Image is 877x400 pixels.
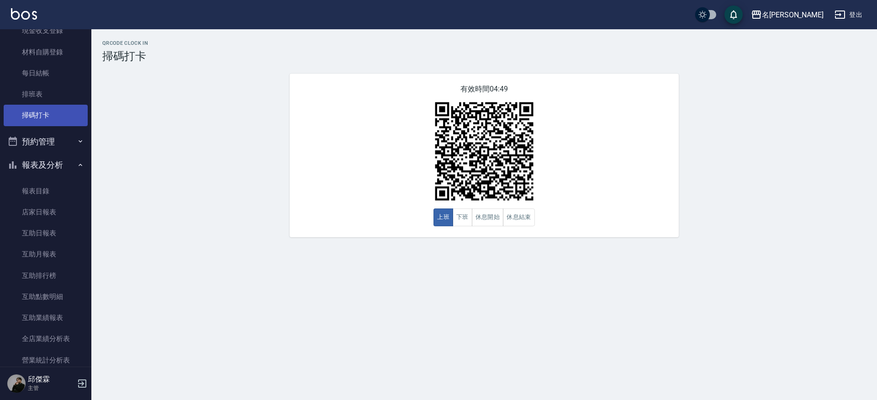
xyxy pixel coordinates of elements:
[102,40,866,46] h2: QRcode Clock In
[4,244,88,265] a: 互助月報表
[472,208,504,226] button: 休息開始
[453,208,472,226] button: 下班
[831,6,866,23] button: 登出
[11,8,37,20] img: Logo
[4,350,88,371] a: 營業統計分析表
[4,130,88,154] button: 預約管理
[4,63,88,84] a: 每日結帳
[4,42,88,63] a: 材料自購登錄
[4,202,88,223] a: 店家日報表
[28,375,74,384] h5: 邱傑霖
[28,384,74,392] p: 主管
[503,208,535,226] button: 休息結束
[4,286,88,307] a: 互助點數明細
[4,84,88,105] a: 排班表
[4,105,88,126] a: 掃碼打卡
[4,181,88,202] a: 報表目錄
[4,328,88,349] a: 全店業績分析表
[7,374,26,393] img: Person
[4,153,88,177] button: 報表及分析
[102,50,866,63] h3: 掃碼打卡
[4,223,88,244] a: 互助日報表
[762,9,824,21] div: 名[PERSON_NAME]
[290,74,679,237] div: 有效時間 04:49
[747,5,827,24] button: 名[PERSON_NAME]
[724,5,743,24] button: save
[4,20,88,41] a: 現金收支登錄
[4,265,88,286] a: 互助排行榜
[433,208,453,226] button: 上班
[4,307,88,328] a: 互助業績報表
